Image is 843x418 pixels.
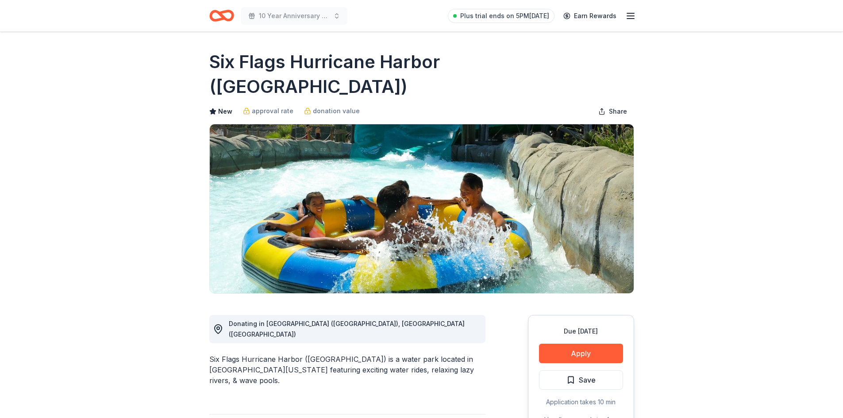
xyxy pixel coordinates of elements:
[539,370,623,390] button: Save
[209,5,234,26] a: Home
[209,354,485,386] div: Six Flags Hurricane Harbor ([GEOGRAPHIC_DATA]) is a water park located in [GEOGRAPHIC_DATA][US_ST...
[259,11,330,21] span: 10 Year Anniversary event
[209,50,634,99] h1: Six Flags Hurricane Harbor ([GEOGRAPHIC_DATA])
[460,11,549,21] span: Plus trial ends on 5PM[DATE]
[241,7,347,25] button: 10 Year Anniversary event
[243,106,293,116] a: approval rate
[558,8,622,24] a: Earn Rewards
[539,344,623,363] button: Apply
[591,103,634,120] button: Share
[609,106,627,117] span: Share
[579,374,596,386] span: Save
[218,106,232,117] span: New
[313,106,360,116] span: donation value
[252,106,293,116] span: approval rate
[448,9,554,23] a: Plus trial ends on 5PM[DATE]
[229,320,465,338] span: Donating in [GEOGRAPHIC_DATA] ([GEOGRAPHIC_DATA]), [GEOGRAPHIC_DATA] ([GEOGRAPHIC_DATA])
[210,124,634,293] img: Image for Six Flags Hurricane Harbor (Concord)
[539,397,623,407] div: Application takes 10 min
[539,326,623,337] div: Due [DATE]
[304,106,360,116] a: donation value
